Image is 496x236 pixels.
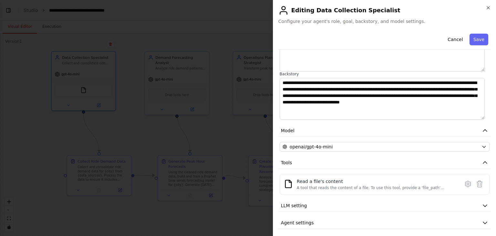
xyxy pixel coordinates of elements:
button: Cancel [444,34,467,45]
span: Tools [281,159,292,166]
button: LLM setting [278,200,491,212]
button: Agent settings [278,217,491,229]
span: Agent settings [281,220,314,226]
button: Save [470,34,488,45]
div: A tool that reads the content of a file. To use this tool, provide a 'file_path' parameter with t... [297,185,456,190]
span: LLM setting [281,202,307,209]
img: FileReadTool [284,179,293,188]
button: Model [278,125,491,137]
h2: Editing Data Collection Specialist [278,5,491,16]
button: Configure tool [462,178,474,190]
span: openai/gpt-4o-mini [290,144,333,150]
div: Read a file's content [297,178,456,185]
label: Backstory [280,71,490,77]
button: Delete tool [474,178,485,190]
span: Configure your agent's role, goal, backstory, and model settings. [278,18,491,25]
span: Model [281,127,294,134]
button: Tools [278,157,491,169]
button: openai/gpt-4o-mini [280,142,490,152]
